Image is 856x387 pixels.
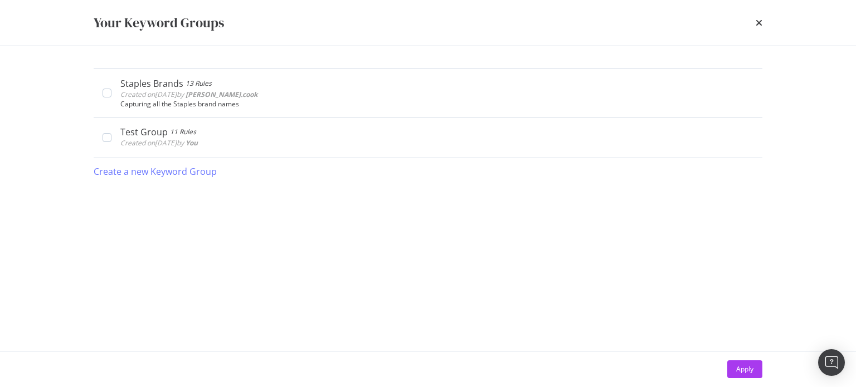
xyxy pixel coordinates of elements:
[170,126,196,138] div: 11 Rules
[94,13,224,32] div: Your Keyword Groups
[756,13,762,32] div: times
[186,90,257,99] b: [PERSON_NAME].cook
[818,349,845,376] div: Open Intercom Messenger
[120,100,753,108] div: Capturing all the Staples brand names
[94,165,217,178] div: Create a new Keyword Group
[186,138,198,148] b: You
[120,126,168,138] div: Test Group
[186,78,212,89] div: 13 Rules
[120,138,198,148] span: Created on [DATE] by
[94,158,217,185] button: Create a new Keyword Group
[120,90,257,99] span: Created on [DATE] by
[120,78,183,89] div: Staples Brands
[727,360,762,378] button: Apply
[736,364,753,374] div: Apply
